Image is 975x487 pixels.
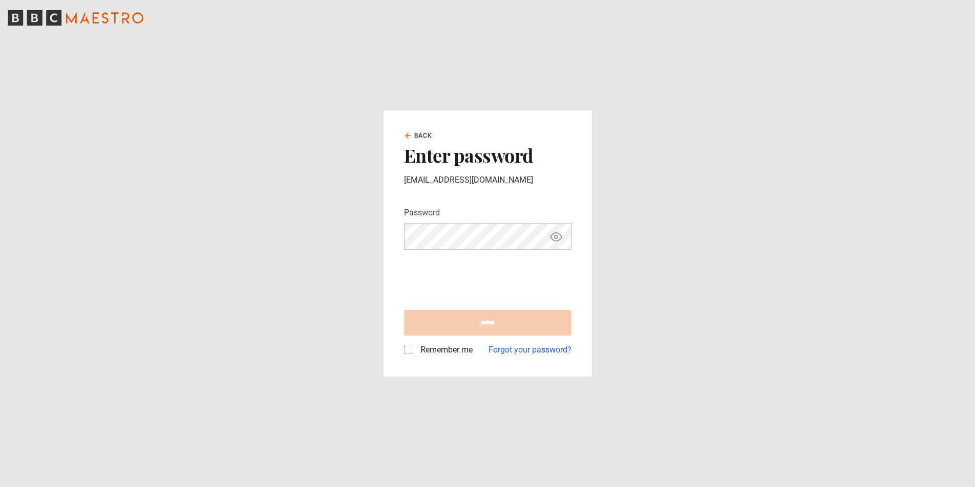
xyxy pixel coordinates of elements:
[404,131,433,140] a: Back
[414,131,433,140] span: Back
[404,258,560,298] iframe: reCAPTCHA
[404,174,571,186] p: [EMAIL_ADDRESS][DOMAIN_NAME]
[8,10,143,26] svg: BBC Maestro
[416,344,473,356] label: Remember me
[547,228,565,246] button: Show password
[404,207,440,219] label: Password
[404,144,571,166] h2: Enter password
[489,344,571,356] a: Forgot your password?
